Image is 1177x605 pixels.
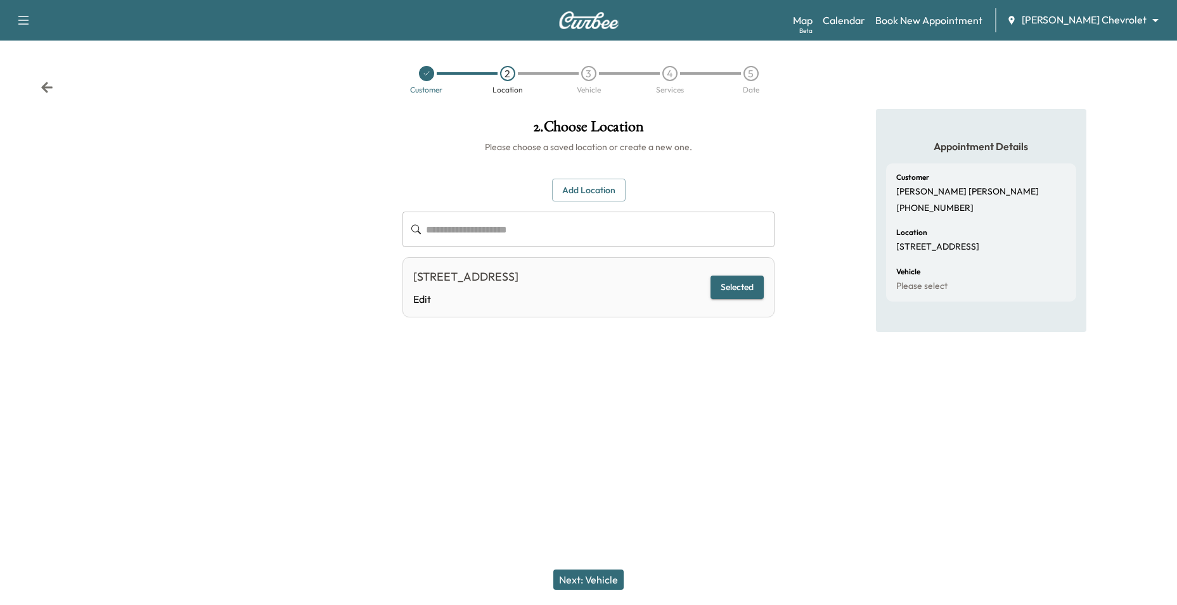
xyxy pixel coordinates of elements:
div: 2 [500,66,515,81]
div: [STREET_ADDRESS] [413,268,518,286]
div: Vehicle [577,86,601,94]
a: Book New Appointment [875,13,982,28]
div: 5 [743,66,759,81]
div: Beta [799,26,813,35]
a: Edit [413,291,518,307]
p: [PHONE_NUMBER] [896,203,974,214]
img: Curbee Logo [558,11,619,29]
p: [PERSON_NAME] [PERSON_NAME] [896,186,1039,198]
div: 3 [581,66,596,81]
h5: Appointment Details [886,139,1076,153]
h6: Customer [896,174,929,181]
h6: Location [896,229,927,236]
div: Customer [410,86,442,94]
div: 4 [662,66,678,81]
a: Calendar [823,13,865,28]
h6: Please choose a saved location or create a new one. [402,141,775,153]
div: Services [656,86,684,94]
a: MapBeta [793,13,813,28]
div: Date [743,86,759,94]
p: Please select [896,281,948,292]
div: Location [492,86,523,94]
span: [PERSON_NAME] Chevrolet [1022,13,1147,27]
div: Back [41,81,53,94]
button: Add Location [552,179,626,202]
p: [STREET_ADDRESS] [896,241,979,253]
h1: 2 . Choose Location [402,119,775,141]
button: Selected [711,276,764,299]
button: Next: Vehicle [553,570,624,590]
h6: Vehicle [896,268,920,276]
